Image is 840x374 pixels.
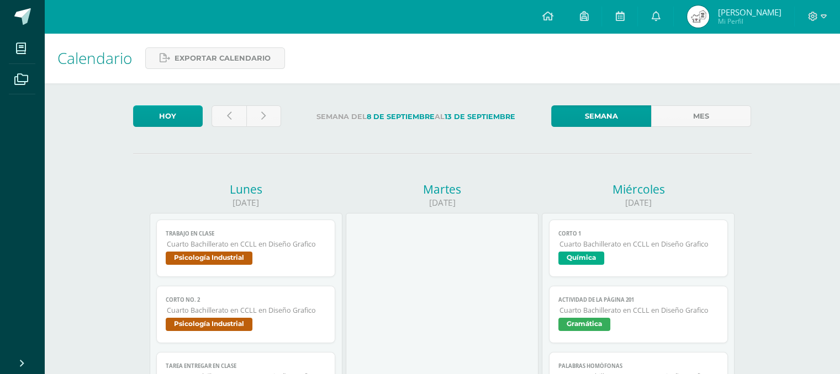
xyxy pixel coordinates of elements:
div: [DATE] [150,197,342,209]
span: Psicología Industrial [166,318,252,331]
a: Actividad de la página 201Cuarto Bachillerato en CCLL en Diseño GraficoGramática [549,286,728,343]
a: Corto 1Cuarto Bachillerato en CCLL en Diseño GraficoQuímica [549,220,728,277]
strong: 8 de Septiembre [367,113,435,121]
img: 67686b22a2c70cfa083e682cafa7854b.png [687,6,709,28]
span: Corto 1 [558,230,719,237]
span: Gramática [558,318,610,331]
span: Mi Perfil [717,17,781,26]
span: Psicología Industrial [166,252,252,265]
span: Tarea entregar en clase [166,362,326,370]
a: Corto No. 2Cuarto Bachillerato en CCLL en Diseño GraficoPsicología Industrial [156,286,336,343]
div: Martes [346,181,538,197]
label: Semana del al [290,105,542,128]
span: Calendario [57,47,132,68]
strong: 13 de Septiembre [445,113,515,121]
div: Miércoles [542,181,735,197]
div: [DATE] [346,197,538,209]
a: Mes [651,105,751,127]
a: Hoy [133,105,203,127]
span: Palabras homófonas [558,362,719,370]
span: [PERSON_NAME] [717,7,781,18]
span: Cuarto Bachillerato en CCLL en Diseño Grafico [167,239,326,249]
span: Cuarto Bachillerato en CCLL en Diseño Grafico [167,306,326,315]
span: Actividad de la página 201 [558,296,719,303]
span: Trabajo en clase [166,230,326,237]
div: Lunes [150,181,342,197]
div: [DATE] [542,197,735,209]
span: Exportar calendario [175,48,271,68]
a: Semana [551,105,651,127]
span: Cuarto Bachillerato en CCLL en Diseño Grafico [559,239,719,249]
a: Trabajo en claseCuarto Bachillerato en CCLL en Diseño GraficoPsicología Industrial [156,220,336,277]
span: Cuarto Bachillerato en CCLL en Diseño Grafico [559,306,719,315]
span: Química [558,252,604,265]
span: Corto No. 2 [166,296,326,303]
a: Exportar calendario [145,47,285,69]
